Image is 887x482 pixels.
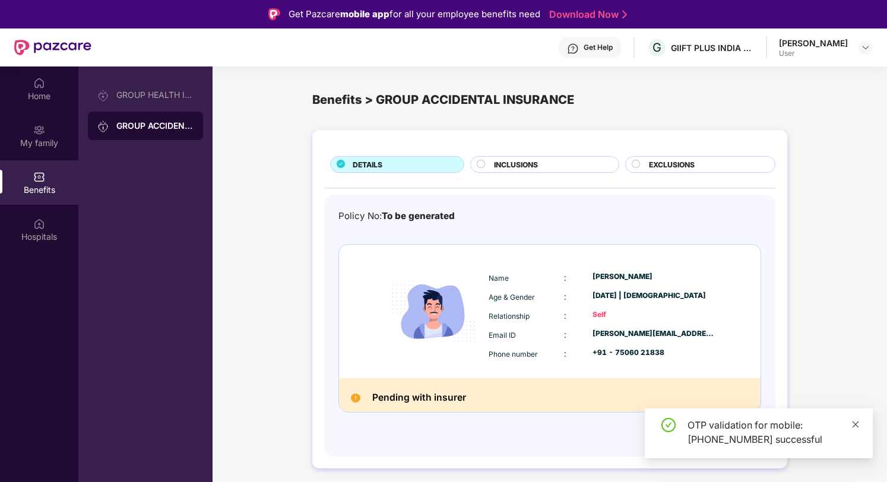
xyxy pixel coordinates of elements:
[33,77,45,89] img: svg+xml;base64,PHN2ZyBpZD0iSG9tZSIgeG1sbnM9Imh0dHA6Ly93d3cudzMub3JnLzIwMDAvc3ZnIiB3aWR0aD0iMjAiIG...
[584,43,613,52] div: Get Help
[564,329,566,340] span: :
[622,8,627,21] img: Stroke
[268,8,280,20] img: Logo
[340,8,389,20] strong: mobile app
[289,7,540,21] div: Get Pazcare for all your employee benefits need
[688,418,859,446] div: OTP validation for mobile: [PHONE_NUMBER] successful
[372,390,466,406] h2: Pending with insurer
[97,90,109,102] img: svg+xml;base64,PHN2ZyB3aWR0aD0iMjAiIGhlaWdodD0iMjAiIHZpZXdCb3g9IjAgMCAyMCAyMCIgZmlsbD0ibm9uZSIgeG...
[671,42,754,53] div: GIIFT PLUS INDIA PRIVATE LIMITED
[312,90,787,109] div: Benefits > GROUP ACCIDENTAL INSURANCE
[382,210,455,221] span: To be generated
[33,124,45,136] img: svg+xml;base64,PHN2ZyB3aWR0aD0iMjAiIGhlaWdodD0iMjAiIHZpZXdCb3g9IjAgMCAyMCAyMCIgZmlsbD0ibm9uZSIgeG...
[567,43,579,55] img: svg+xml;base64,PHN2ZyBpZD0iSGVscC0zMngzMiIgeG1sbnM9Imh0dHA6Ly93d3cudzMub3JnLzIwMDAvc3ZnIiB3aWR0aD...
[382,259,486,363] img: icon
[489,293,535,302] span: Age & Gender
[116,90,194,100] div: GROUP HEALTH INSURANCE
[338,209,455,223] div: Policy No:
[593,347,715,359] div: +91 - 75060 21838
[489,312,530,321] span: Relationship
[33,218,45,230] img: svg+xml;base64,PHN2ZyBpZD0iSG9zcGl0YWxzIiB4bWxucz0iaHR0cDovL3d3dy53My5vcmcvMjAwMC9zdmciIHdpZHRoPS...
[489,350,538,359] span: Phone number
[564,272,566,283] span: :
[593,271,715,283] div: [PERSON_NAME]
[489,331,516,340] span: Email ID
[861,43,870,52] img: svg+xml;base64,PHN2ZyBpZD0iRHJvcGRvd24tMzJ4MzIiIHhtbG5zPSJodHRwOi8vd3d3LnczLm9yZy8yMDAwL3N2ZyIgd2...
[549,8,623,21] a: Download Now
[779,37,848,49] div: [PERSON_NAME]
[97,120,109,132] img: svg+xml;base64,PHN2ZyB3aWR0aD0iMjAiIGhlaWdodD0iMjAiIHZpZXdCb3g9IjAgMCAyMCAyMCIgZmlsbD0ibm9uZSIgeG...
[564,291,566,302] span: :
[851,420,860,429] span: close
[33,171,45,183] img: svg+xml;base64,PHN2ZyBpZD0iQmVuZWZpdHMiIHhtbG5zPSJodHRwOi8vd3d3LnczLm9yZy8yMDAwL3N2ZyIgd2lkdGg9Ij...
[489,274,509,283] span: Name
[564,310,566,321] span: :
[494,159,538,170] span: INCLUSIONS
[649,159,695,170] span: EXCLUSIONS
[593,290,715,302] div: [DATE] | [DEMOGRAPHIC_DATA]
[353,159,382,170] span: DETAILS
[351,394,360,403] img: Pending
[652,40,661,55] span: G
[593,309,715,321] div: Self
[116,120,194,132] div: GROUP ACCIDENTAL INSURANCE
[593,328,715,340] div: [PERSON_NAME][EMAIL_ADDRESS][DOMAIN_NAME]
[564,348,566,359] span: :
[14,40,91,55] img: New Pazcare Logo
[661,418,676,432] span: check-circle
[779,49,848,58] div: User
